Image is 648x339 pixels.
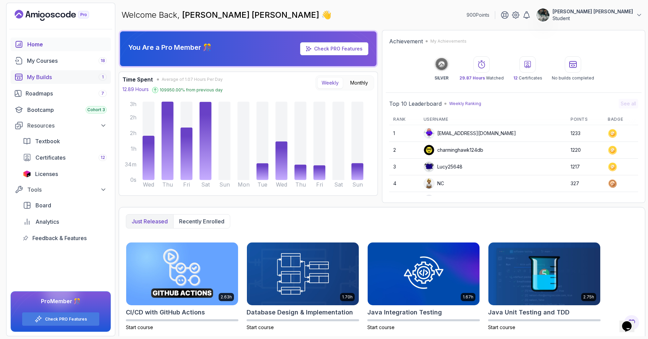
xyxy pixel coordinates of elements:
span: Start course [367,324,395,330]
button: user profile image[PERSON_NAME] [PERSON_NAME]Student [536,8,643,22]
p: Recently enrolled [179,217,224,225]
span: 1 [102,74,104,80]
tspan: 3h [130,101,136,107]
h2: CI/CD with GitHub Actions [126,308,205,317]
img: CI/CD with GitHub Actions card [126,242,238,305]
td: 327 [566,175,604,192]
span: 18 [101,58,105,63]
p: My Achievements [430,39,467,44]
a: Check PRO Features [300,42,368,55]
p: 1.70h [342,294,353,300]
div: Home [27,40,107,48]
th: Username [419,114,566,125]
tspan: Sun [352,181,363,188]
a: licenses [19,167,111,181]
a: bootcamp [11,103,111,117]
button: Just released [126,215,173,228]
tspan: Fri [316,181,323,188]
button: Tools [11,183,111,196]
p: Just released [132,217,168,225]
tspan: Wed [143,181,154,188]
tspan: Wed [276,181,287,188]
td: 4 [389,175,419,192]
h2: Achievement [389,37,423,45]
img: default monster avatar [424,128,434,138]
div: Bootcamp [27,106,107,114]
p: 12.89 Hours [122,86,149,93]
img: default monster avatar [424,162,434,172]
td: 269 [566,192,604,209]
img: Java Integration Testing card [368,242,480,305]
td: 5 [389,192,419,209]
a: textbook [19,134,111,148]
a: Check PRO Features [314,46,363,51]
a: home [11,38,111,51]
tspan: Sat [334,181,343,188]
a: courses [11,54,111,68]
h2: Java Integration Testing [367,308,442,317]
tspan: Sat [201,181,210,188]
h2: Database Design & Implementation [247,308,353,317]
p: Weekly Ranking [449,101,481,106]
img: user profile image [536,9,549,21]
span: Average of 1.07 Hours Per Day [162,77,223,82]
span: Cohort 3 [87,107,105,113]
a: Landing page [15,10,105,21]
div: charminghawk124db [424,145,483,156]
div: Roadmaps [26,89,107,98]
tspan: 2h [130,130,136,136]
span: Board [35,201,51,209]
tspan: Fri [183,181,190,188]
img: user profile image [424,145,434,155]
a: builds [11,70,111,84]
tspan: Sun [219,181,230,188]
th: Rank [389,114,419,125]
h2: Java Unit Testing and TDD [488,308,570,317]
span: Analytics [35,218,59,226]
div: [PERSON_NAME] [424,195,475,206]
div: NC [424,178,444,189]
p: You Are a Pro Member 🎊 [128,43,211,52]
tspan: 1h [131,146,136,152]
div: My Builds [27,73,107,81]
td: 1233 [566,125,604,142]
tspan: 34m [125,161,136,168]
tspan: 0s [130,177,136,183]
tspan: Mon [238,181,250,188]
a: Check PRO Features [45,316,87,322]
img: default monster avatar [424,195,434,205]
p: No builds completed [552,75,594,81]
div: [EMAIL_ADDRESS][DOMAIN_NAME] [424,128,516,139]
td: 1 [389,125,419,142]
span: 7 [101,91,104,96]
tspan: Thu [162,181,173,188]
span: [PERSON_NAME] [PERSON_NAME] [182,10,321,20]
span: Start course [126,324,153,330]
td: 2 [389,142,419,159]
span: Feedback & Features [32,234,87,242]
div: Tools [27,186,107,194]
p: Student [553,15,633,22]
span: Textbook [35,137,60,145]
button: Recently enrolled [173,215,230,228]
p: 2.63h [221,294,232,300]
a: board [19,198,111,212]
p: Welcome Back, [121,10,332,20]
p: 109950.00 % from previous day [160,87,223,93]
td: 3 [389,159,419,175]
img: Java Unit Testing and TDD card [488,242,600,305]
td: 1220 [566,142,604,159]
div: Resources [27,121,107,130]
a: Java Integration Testing card1.67hJava Integration TestingStart course [367,242,480,331]
button: Monthly [346,77,372,89]
span: 12 [513,75,518,80]
img: user profile image [424,178,434,189]
h3: Time Spent [122,75,153,84]
a: feedback [19,231,111,245]
span: 12 [101,155,105,160]
a: CI/CD with GitHub Actions card2.63hCI/CD with GitHub ActionsStart course [126,242,238,331]
iframe: chat widget [619,312,641,332]
button: Resources [11,119,111,132]
span: 👋 [320,8,334,22]
td: 1217 [566,159,604,175]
